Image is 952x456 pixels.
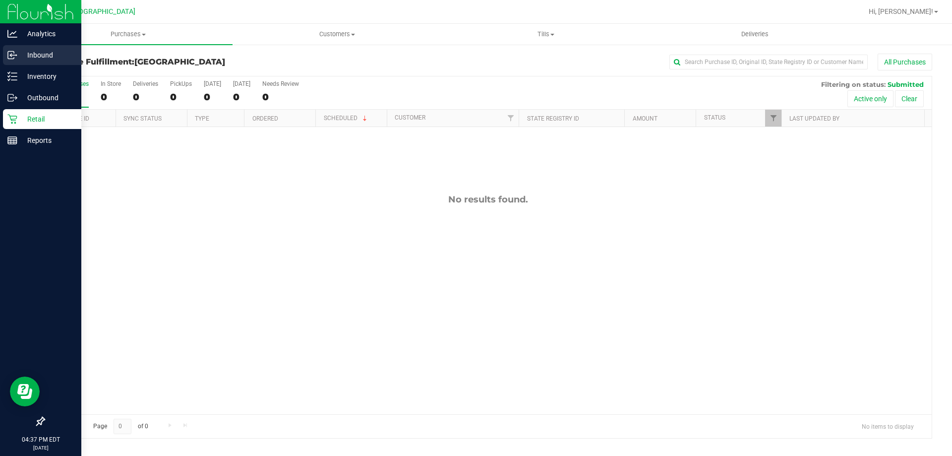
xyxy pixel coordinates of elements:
[204,91,221,103] div: 0
[170,80,192,87] div: PickUps
[262,80,299,87] div: Needs Review
[133,80,158,87] div: Deliveries
[17,70,77,82] p: Inventory
[17,134,77,146] p: Reports
[44,194,932,205] div: No results found.
[133,91,158,103] div: 0
[7,93,17,103] inline-svg: Outbound
[847,90,893,107] button: Active only
[44,58,340,66] h3: Purchase Fulfillment:
[7,114,17,124] inline-svg: Retail
[134,57,225,66] span: [GEOGRAPHIC_DATA]
[854,419,922,434] span: No items to display
[252,115,278,122] a: Ordered
[895,90,924,107] button: Clear
[651,24,859,45] a: Deliveries
[24,24,233,45] a: Purchases
[821,80,886,88] span: Filtering on status:
[195,115,209,122] a: Type
[633,115,657,122] a: Amount
[7,71,17,81] inline-svg: Inventory
[24,30,233,39] span: Purchases
[324,115,369,122] a: Scheduled
[85,419,156,434] span: Page of 0
[888,80,924,88] span: Submitted
[204,80,221,87] div: [DATE]
[101,80,121,87] div: In Store
[233,80,250,87] div: [DATE]
[170,91,192,103] div: 0
[502,110,519,127] a: Filter
[7,135,17,145] inline-svg: Reports
[233,91,250,103] div: 0
[101,91,121,103] div: 0
[17,49,77,61] p: Inbound
[10,377,40,406] iframe: Resource center
[17,113,77,125] p: Retail
[233,30,441,39] span: Customers
[17,92,77,104] p: Outbound
[765,110,781,127] a: Filter
[728,30,782,39] span: Deliveries
[441,24,650,45] a: Tills
[669,55,868,69] input: Search Purchase ID, Original ID, State Registry ID or Customer Name...
[7,50,17,60] inline-svg: Inbound
[878,54,932,70] button: All Purchases
[527,115,579,122] a: State Registry ID
[4,435,77,444] p: 04:37 PM EDT
[262,91,299,103] div: 0
[704,114,725,121] a: Status
[233,24,441,45] a: Customers
[869,7,933,15] span: Hi, [PERSON_NAME]!
[7,29,17,39] inline-svg: Analytics
[789,115,839,122] a: Last Updated By
[17,28,77,40] p: Analytics
[123,115,162,122] a: Sync Status
[442,30,650,39] span: Tills
[4,444,77,452] p: [DATE]
[395,114,425,121] a: Customer
[67,7,135,16] span: [GEOGRAPHIC_DATA]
